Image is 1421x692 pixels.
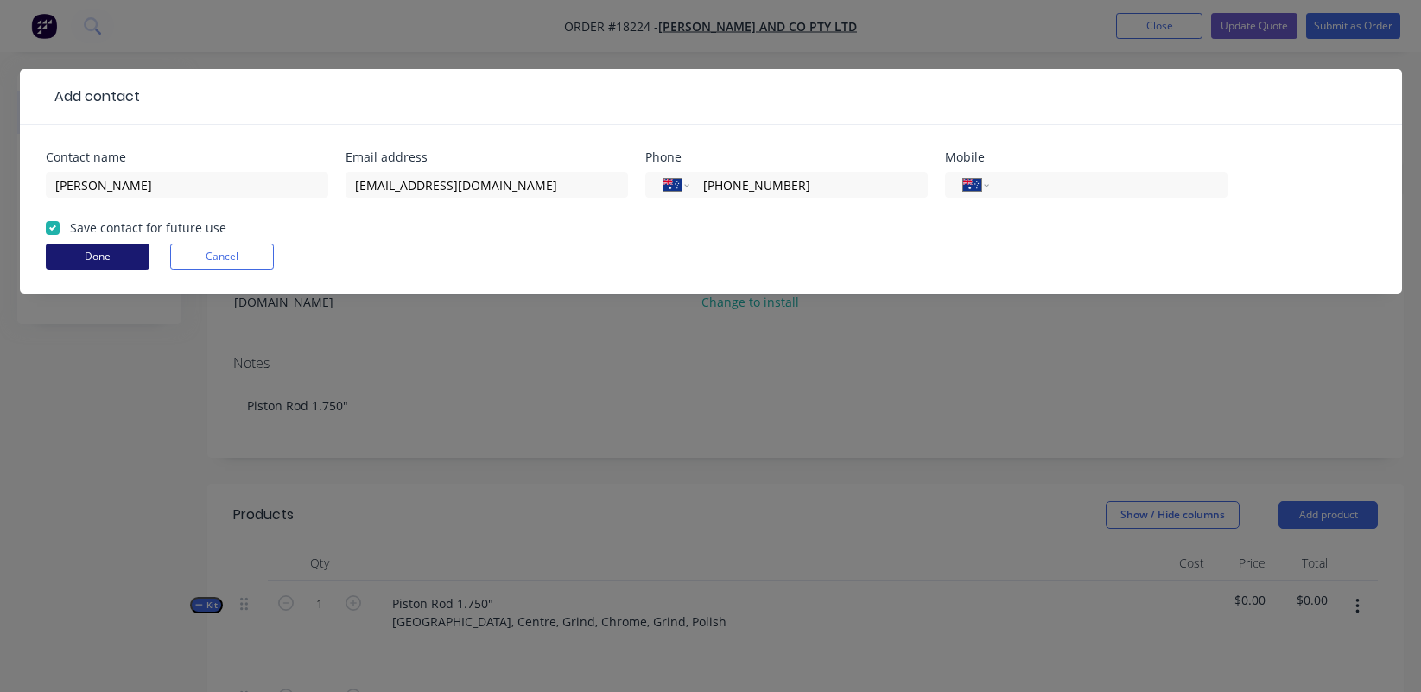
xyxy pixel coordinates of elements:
button: Done [46,244,149,270]
div: Email address [346,151,628,163]
label: Save contact for future use [70,219,226,237]
div: Add contact [46,86,140,107]
button: Cancel [170,244,274,270]
div: Mobile [945,151,1228,163]
div: Contact name [46,151,328,163]
div: Phone [645,151,928,163]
